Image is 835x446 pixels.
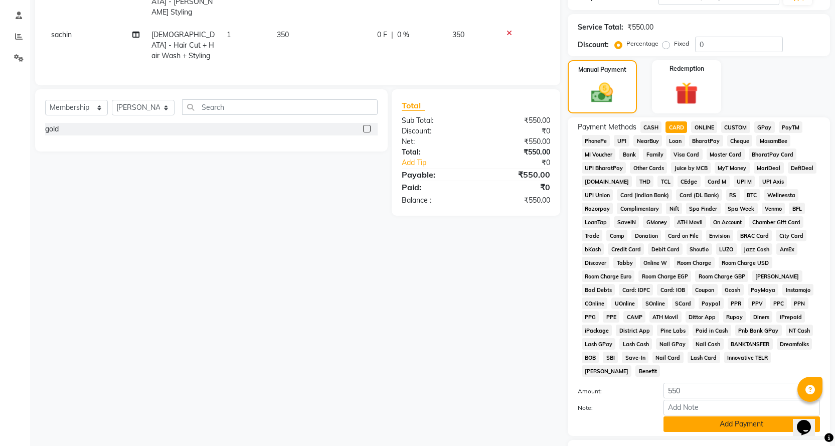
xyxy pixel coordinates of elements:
span: PayMaya [748,284,779,295]
span: BTC [744,189,760,201]
span: Room Charge [674,257,715,268]
div: ₹0 [476,181,558,193]
div: ₹550.00 [476,169,558,181]
span: Complimentary [617,203,662,214]
span: 350 [452,30,464,39]
span: UPI Union [582,189,613,201]
span: Card: IOB [657,284,688,295]
span: Card on File [665,230,702,241]
span: ONLINE [691,121,717,133]
span: BharatPay [689,135,723,146]
span: PPE [603,311,619,323]
div: ₹550.00 [476,115,558,126]
span: PhonePe [582,135,610,146]
span: Gcash [722,284,744,295]
span: Wellnessta [764,189,799,201]
span: Rupay [723,311,746,323]
span: District App [616,325,653,336]
span: UPI M [734,176,755,187]
span: Room Charge GBP [695,270,748,282]
span: LoanTap [582,216,610,228]
label: Fixed [674,39,689,48]
span: Benefit [635,365,660,377]
span: Diners [750,311,772,323]
input: Amount [663,383,820,398]
span: GMoney [643,216,670,228]
span: [DEMOGRAPHIC_DATA] - Hair Cut + Hair Wash + Styling [151,30,215,60]
span: Debit Card [648,243,683,255]
span: CASH [640,121,662,133]
div: Payable: [394,169,476,181]
span: PPG [582,311,599,323]
span: bKash [582,243,604,255]
span: Paid in Cash [693,325,731,336]
span: PPV [748,298,766,309]
span: Card (DL Bank) [676,189,722,201]
span: Bank [619,148,639,160]
div: Paid: [394,181,476,193]
span: GPay [754,121,775,133]
label: Amount: [570,387,656,396]
div: ₹0 [476,126,558,136]
span: ATH Movil [674,216,706,228]
span: RS [726,189,740,201]
span: Lash GPay [582,338,616,350]
div: Total: [394,147,476,158]
span: 0 % [397,30,409,40]
span: NearBuy [633,135,662,146]
span: BRAC Card [737,230,772,241]
span: SBI [603,352,618,363]
span: iPrepaid [776,311,805,323]
input: Search [182,99,378,115]
div: Discount: [394,126,476,136]
input: Add Note [663,400,820,415]
div: Balance : [394,195,476,206]
span: PPR [728,298,745,309]
img: _gift.svg [668,79,705,107]
div: ₹550.00 [476,136,558,147]
span: City Card [776,230,806,241]
label: Note: [570,403,656,412]
span: Card (Indian Bank) [617,189,672,201]
span: BFL [789,203,805,214]
span: UPI Axis [759,176,787,187]
span: DefiDeal [788,162,817,174]
span: Master Card [707,148,745,160]
span: Pine Labs [657,325,689,336]
div: Net: [394,136,476,147]
span: Visa Card [671,148,703,160]
span: sachin [51,30,72,39]
span: Room Charge USD [719,257,772,268]
span: 0 F [377,30,387,40]
span: CARD [665,121,687,133]
span: Room Charge EGP [638,270,691,282]
span: UOnline [611,298,638,309]
span: Envision [706,230,733,241]
span: Donation [631,230,661,241]
span: Card: IDFC [619,284,653,295]
span: [PERSON_NAME] [582,365,632,377]
span: PPC [770,298,787,309]
div: ₹550.00 [476,195,558,206]
span: CEdge [678,176,701,187]
span: Shoutlo [687,243,712,255]
span: UPI BharatPay [582,162,626,174]
span: Cheque [727,135,753,146]
span: THD [636,176,653,187]
span: Bad Debts [582,284,615,295]
span: Jazz Cash [741,243,773,255]
span: Tabby [613,257,636,268]
span: Coupon [692,284,718,295]
span: NT Cash [786,325,813,336]
span: MosamBee [756,135,790,146]
label: Redemption [670,64,704,73]
span: PayTM [779,121,803,133]
span: 350 [277,30,289,39]
span: Family [643,148,666,160]
span: SCard [672,298,695,309]
span: Dreamfolks [777,338,812,350]
span: SOnline [642,298,668,309]
span: Razorpay [582,203,613,214]
span: MyT Money [715,162,750,174]
span: Chamber Gift Card [749,216,804,228]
